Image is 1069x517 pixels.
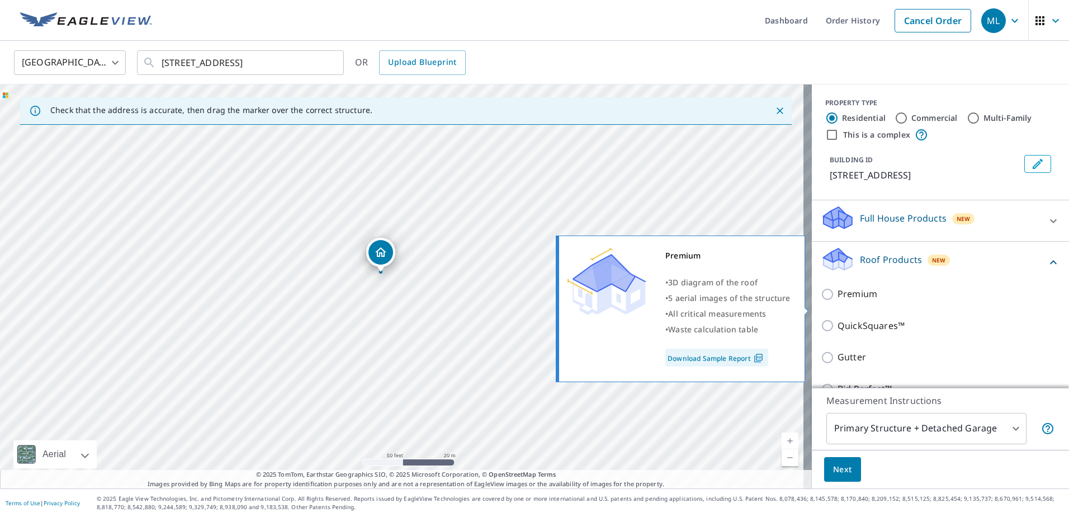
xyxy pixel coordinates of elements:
[751,353,766,363] img: Pdf Icon
[826,394,1054,407] p: Measurement Instructions
[821,205,1060,237] div: Full House ProductsNew
[825,98,1056,108] div: PROPERTY TYPE
[860,211,947,225] p: Full House Products
[668,277,758,288] span: 3D diagram of the roof
[911,112,958,124] label: Commercial
[388,55,456,69] span: Upload Blueprint
[13,440,97,468] div: Aerial
[838,382,892,396] p: Bid Perfect™
[833,463,852,477] span: Next
[981,8,1006,33] div: ML
[6,499,40,507] a: Terms of Use
[668,308,766,319] span: All critical measurements
[668,293,790,303] span: 5 aerial images of the structure
[665,290,791,306] div: •
[665,349,768,366] a: Download Sample Report
[665,306,791,322] div: •
[838,350,866,364] p: Gutter
[821,246,1060,278] div: Roof ProductsNew
[843,129,910,140] label: This is a complex
[14,47,126,78] div: [GEOGRAPHIC_DATA]
[256,470,556,480] span: © 2025 TomTom, Earthstar Geographics SIO, © 2025 Microsoft Corporation, ©
[665,248,791,264] div: Premium
[379,50,465,75] a: Upload Blueprint
[39,440,69,468] div: Aerial
[6,500,80,506] p: |
[842,112,886,124] label: Residential
[567,248,646,315] img: Premium
[957,214,971,223] span: New
[668,324,758,335] span: Waste calculation table
[838,319,905,333] p: QuickSquares™
[50,105,372,115] p: Check that the address is accurate, then drag the marker over the correct structure.
[20,12,152,29] img: EV Logo
[773,104,787,118] button: Close
[826,413,1027,444] div: Primary Structure + Detached Garage
[665,322,791,337] div: •
[538,470,556,478] a: Terms
[824,457,861,482] button: Next
[860,253,922,266] p: Roof Products
[1024,155,1051,173] button: Edit building 1
[830,155,873,164] p: BUILDING ID
[162,47,321,78] input: Search by address or latitude-longitude
[895,9,971,32] a: Cancel Order
[932,256,946,265] span: New
[830,168,1020,182] p: [STREET_ADDRESS]
[489,470,536,478] a: OpenStreetMap
[983,112,1032,124] label: Multi-Family
[44,499,80,507] a: Privacy Policy
[782,449,798,466] a: Current Level 19, Zoom Out
[838,287,877,301] p: Premium
[355,50,466,75] div: OR
[97,495,1063,511] p: © 2025 Eagle View Technologies, Inc. and Pictometry International Corp. All Rights Reserved. Repo...
[1041,422,1054,435] span: Your report will include the primary structure and a detached garage if one exists.
[665,275,791,290] div: •
[366,238,395,272] div: Dropped pin, building 1, Residential property, 7910 W Lancaster St Sioux Falls, SD 57106
[782,433,798,449] a: Current Level 19, Zoom In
